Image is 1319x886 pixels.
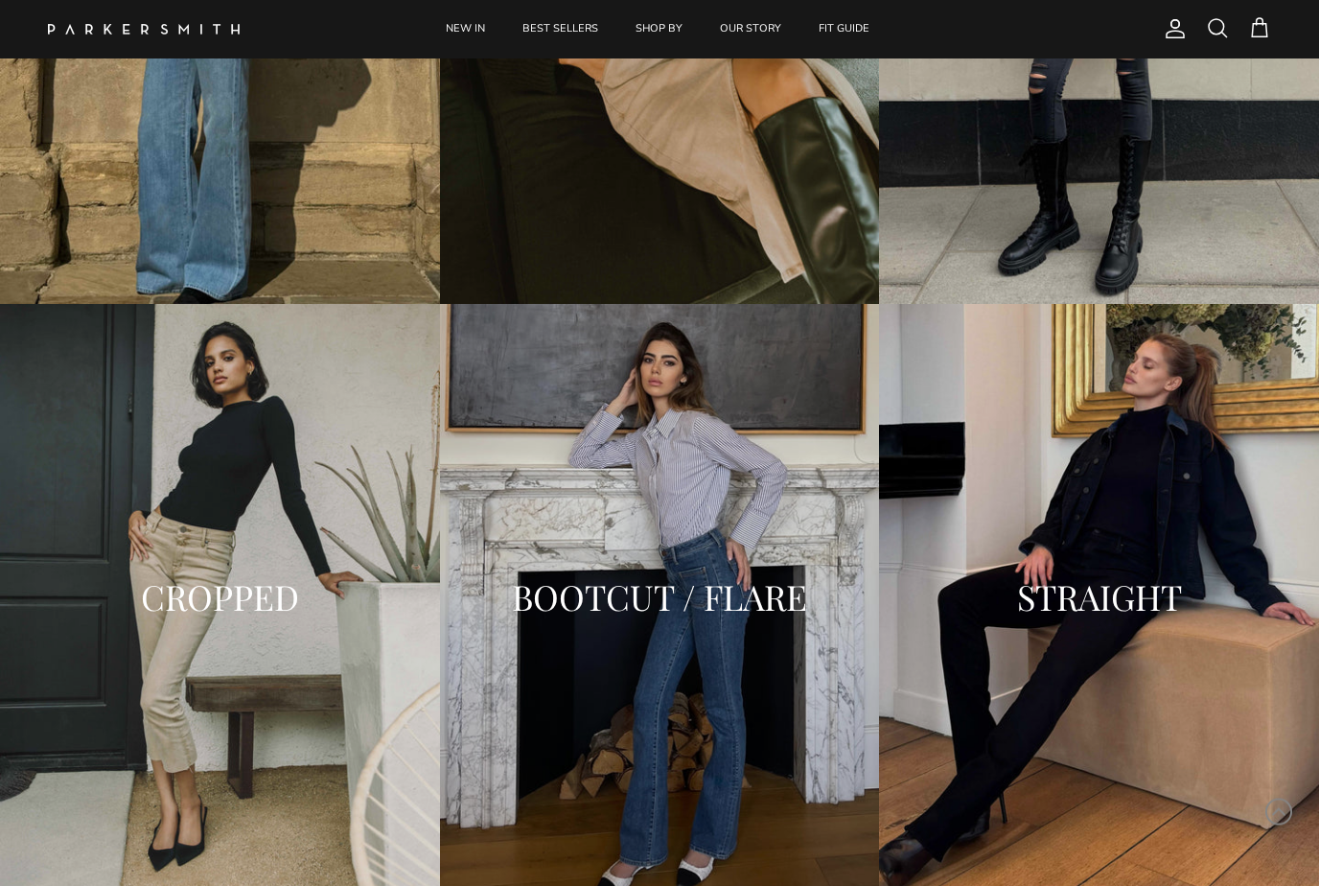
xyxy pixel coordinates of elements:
[19,579,421,618] h2: CROPPED
[48,24,240,35] a: Parker Smith
[459,579,861,618] h2: BOOTCUT / FLARE
[1156,17,1187,40] a: Account
[1264,798,1293,827] svg: Scroll to Top
[898,579,1300,618] h2: STRAIGHT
